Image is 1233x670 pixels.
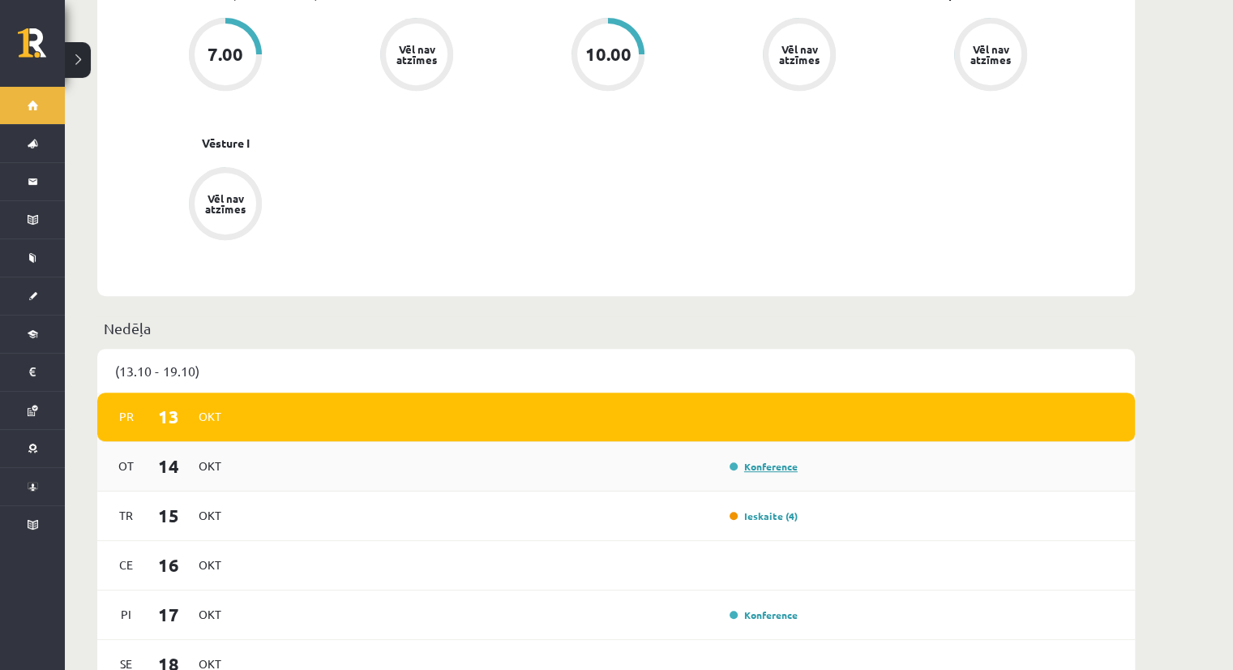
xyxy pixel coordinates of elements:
[130,167,321,243] a: Vēl nav atzīmes
[321,18,512,94] a: Vēl nav atzīmes
[512,18,704,94] a: 10.00
[130,18,321,94] a: 7.00
[97,349,1135,393] div: (13.10 - 19.10)
[193,453,227,479] span: Okt
[109,552,143,578] span: Ce
[193,552,227,578] span: Okt
[895,18,1086,94] a: Vēl nav atzīmes
[143,552,194,578] span: 16
[143,453,194,479] span: 14
[193,404,227,429] span: Okt
[394,44,439,65] div: Vēl nav atzīmes
[730,460,798,473] a: Konference
[143,403,194,430] span: 13
[208,45,243,63] div: 7.00
[18,28,65,69] a: Rīgas 1. Tālmācības vidusskola
[193,602,227,627] span: Okt
[109,602,143,627] span: Pi
[730,608,798,621] a: Konference
[203,193,248,214] div: Vēl nav atzīmes
[193,503,227,528] span: Okt
[109,404,143,429] span: Pr
[143,601,194,628] span: 17
[777,44,822,65] div: Vēl nav atzīmes
[202,135,250,152] a: Vēsture I
[109,453,143,479] span: Ot
[104,317,1128,339] p: Nedēļa
[109,503,143,528] span: Tr
[143,502,194,529] span: 15
[704,18,895,94] a: Vēl nav atzīmes
[585,45,631,63] div: 10.00
[730,509,798,522] a: Ieskaite (4)
[968,44,1013,65] div: Vēl nav atzīmes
